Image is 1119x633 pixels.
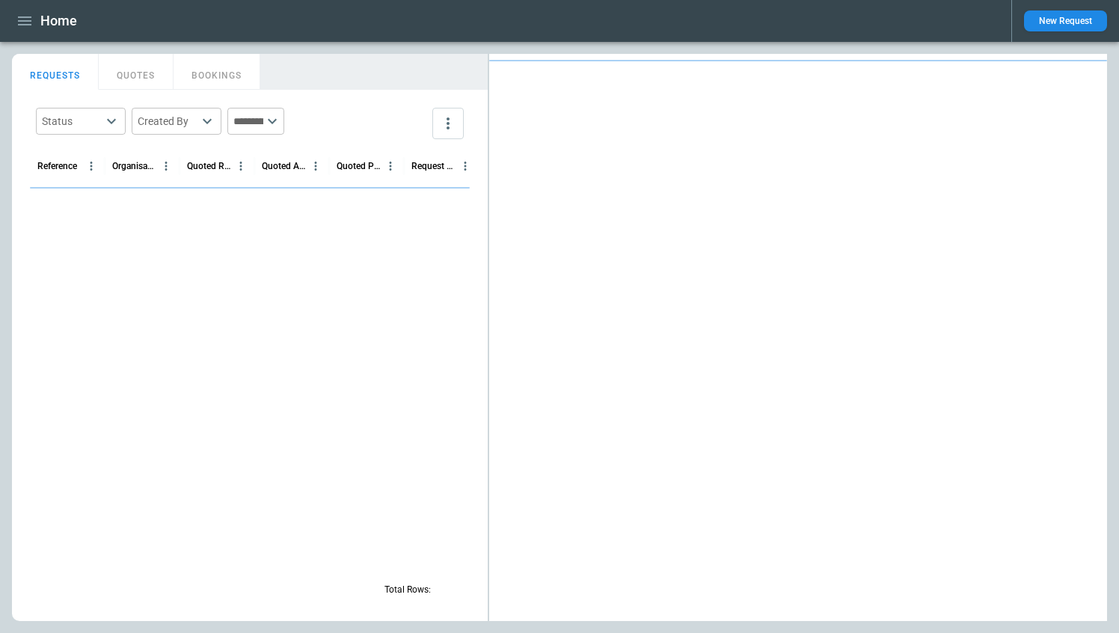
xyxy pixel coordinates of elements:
[156,156,176,176] button: Organisation column menu
[231,156,251,176] button: Quoted Route column menu
[306,156,325,176] button: Quoted Aircraft column menu
[187,161,231,171] div: Quoted Route
[174,54,260,90] button: BOOKINGS
[411,161,456,171] div: Request Created At (UTC-04:00)
[40,12,77,30] h1: Home
[432,108,464,139] button: more
[99,54,174,90] button: QUOTES
[82,156,101,176] button: Reference column menu
[262,161,306,171] div: Quoted Aircraft
[381,156,400,176] button: Quoted Price column menu
[138,114,197,129] div: Created By
[384,584,431,596] p: Total Rows:
[112,161,156,171] div: Organisation
[12,54,99,90] button: REQUESTS
[42,114,102,129] div: Status
[456,156,475,176] button: Request Created At (UTC-04:00) column menu
[1024,10,1107,31] button: New Request
[37,161,77,171] div: Reference
[337,161,381,171] div: Quoted Price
